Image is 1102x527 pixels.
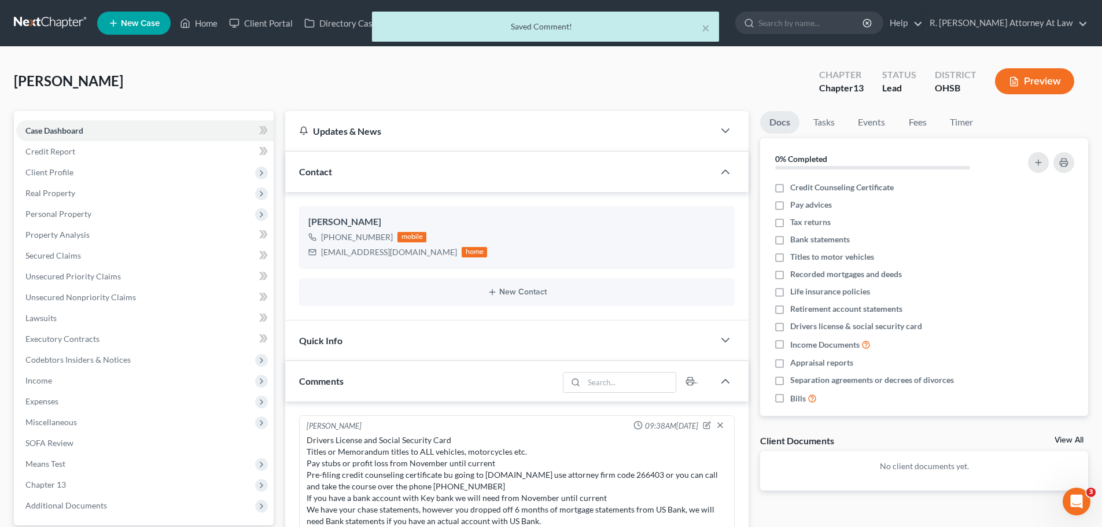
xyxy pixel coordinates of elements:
[584,373,676,392] input: Search...
[702,21,710,35] button: ×
[790,234,850,245] span: Bank statements
[16,266,274,287] a: Unsecured Priority Claims
[299,125,700,137] div: Updates & News
[299,335,342,346] span: Quick Info
[25,250,81,260] span: Secured Claims
[790,339,860,351] span: Income Documents
[790,216,831,228] span: Tax returns
[307,421,362,432] div: [PERSON_NAME]
[307,434,727,527] div: Drivers License and Social Security Card Titles or Memorandum titles to ALL vehicles, motorcycles...
[25,334,99,344] span: Executory Contracts
[16,224,274,245] a: Property Analysis
[25,209,91,219] span: Personal Property
[25,417,77,427] span: Miscellaneous
[849,111,894,134] a: Events
[1086,488,1096,497] span: 3
[790,251,874,263] span: Titles to motor vehicles
[25,313,57,323] span: Lawsuits
[760,111,799,134] a: Docs
[308,215,725,229] div: [PERSON_NAME]
[25,500,107,510] span: Additional Documents
[790,268,902,280] span: Recorded mortgages and deeds
[1063,488,1090,515] iframe: Intercom live chat
[935,82,976,95] div: OHSB
[16,287,274,308] a: Unsecured Nonpriority Claims
[462,247,487,257] div: home
[321,231,393,243] div: [PHONE_NUMBER]
[16,245,274,266] a: Secured Claims
[790,357,853,368] span: Appraisal reports
[760,434,834,447] div: Client Documents
[299,375,344,386] span: Comments
[935,68,976,82] div: District
[1055,436,1083,444] a: View All
[25,438,73,448] span: SOFA Review
[790,320,922,332] span: Drivers license & social security card
[25,459,65,469] span: Means Test
[308,288,725,297] button: New Contact
[853,82,864,93] span: 13
[790,374,954,386] span: Separation agreements or decrees of divorces
[995,68,1074,94] button: Preview
[16,141,274,162] a: Credit Report
[25,480,66,489] span: Chapter 13
[25,146,75,156] span: Credit Report
[25,126,83,135] span: Case Dashboard
[941,111,982,134] a: Timer
[25,355,131,364] span: Codebtors Insiders & Notices
[790,286,870,297] span: Life insurance policies
[769,460,1079,472] p: No client documents yet.
[25,292,136,302] span: Unsecured Nonpriority Claims
[16,433,274,454] a: SOFA Review
[381,21,710,32] div: Saved Comment!
[775,154,827,164] strong: 0% Completed
[790,393,806,404] span: Bills
[299,166,332,177] span: Contact
[397,232,426,242] div: mobile
[25,188,75,198] span: Real Property
[882,68,916,82] div: Status
[25,230,90,239] span: Property Analysis
[25,271,121,281] span: Unsecured Priority Claims
[25,167,73,177] span: Client Profile
[16,308,274,329] a: Lawsuits
[819,68,864,82] div: Chapter
[804,111,844,134] a: Tasks
[790,303,902,315] span: Retirement account statements
[14,72,123,89] span: [PERSON_NAME]
[16,329,274,349] a: Executory Contracts
[25,396,58,406] span: Expenses
[321,246,457,258] div: [EMAIL_ADDRESS][DOMAIN_NAME]
[899,111,936,134] a: Fees
[25,375,52,385] span: Income
[790,182,894,193] span: Credit Counseling Certificate
[882,82,916,95] div: Lead
[819,82,864,95] div: Chapter
[790,199,832,211] span: Pay advices
[16,120,274,141] a: Case Dashboard
[645,421,698,432] span: 09:38AM[DATE]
